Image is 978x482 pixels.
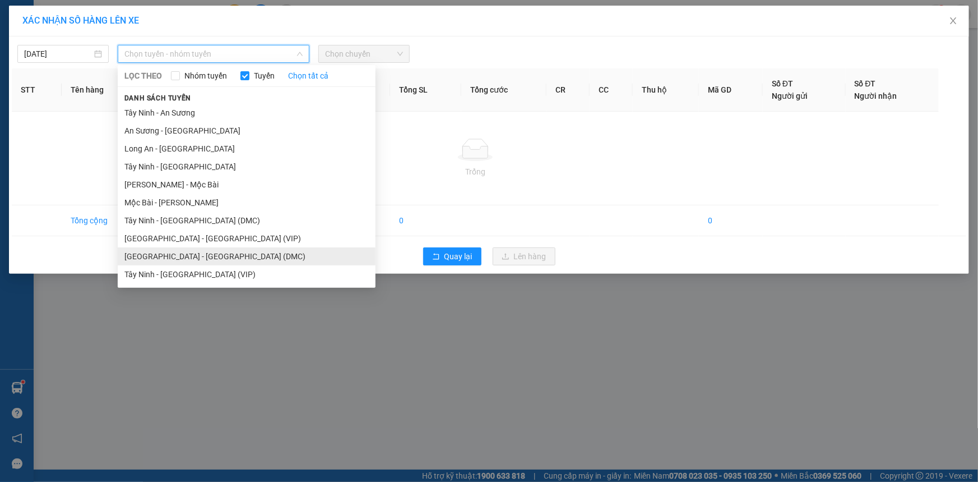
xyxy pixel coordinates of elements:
[772,79,793,88] span: Số ĐT
[118,93,198,103] span: Danh sách tuyến
[949,16,958,25] span: close
[118,212,376,229] li: Tây Ninh - [GEOGRAPHIC_DATA] (DMC)
[699,205,763,236] td: 0
[118,229,376,247] li: [GEOGRAPHIC_DATA] - [GEOGRAPHIC_DATA] (VIP)
[22,15,139,26] span: XÁC NHẬN SỐ HÀNG LÊN XE
[62,68,146,112] th: Tên hàng
[772,91,808,100] span: Người gửi
[325,45,403,62] span: Chọn chuyến
[118,122,376,140] li: An Sương - [GEOGRAPHIC_DATA]
[62,205,146,236] td: Tổng cộng
[124,70,162,82] span: LỌC THEO
[390,68,462,112] th: Tổng SL
[12,68,62,112] th: STT
[938,6,969,37] button: Close
[590,68,633,112] th: CC
[432,253,440,261] span: rollback
[249,70,279,82] span: Tuyến
[118,247,376,265] li: [GEOGRAPHIC_DATA] - [GEOGRAPHIC_DATA] (DMC)
[855,79,876,88] span: Số ĐT
[546,68,590,112] th: CR
[118,265,376,283] li: Tây Ninh - [GEOGRAPHIC_DATA] (VIP)
[118,104,376,122] li: Tây Ninh - An Sương
[180,70,231,82] span: Nhóm tuyến
[390,205,462,236] td: 0
[444,250,472,263] span: Quay lại
[21,166,930,178] div: Trống
[855,91,897,100] span: Người nhận
[296,51,303,57] span: down
[118,140,376,158] li: Long An - [GEOGRAPHIC_DATA]
[633,68,699,112] th: Thu hộ
[124,45,303,62] span: Chọn tuyến - nhóm tuyến
[288,70,328,82] a: Chọn tất cả
[24,48,92,60] input: 13/09/2025
[118,158,376,176] li: Tây Ninh - [GEOGRAPHIC_DATA]
[461,68,546,112] th: Tổng cước
[118,194,376,212] li: Mộc Bài - [PERSON_NAME]
[493,247,555,265] button: uploadLên hàng
[118,176,376,194] li: [PERSON_NAME] - Mộc Bài
[699,68,763,112] th: Mã GD
[423,247,481,265] button: rollbackQuay lại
